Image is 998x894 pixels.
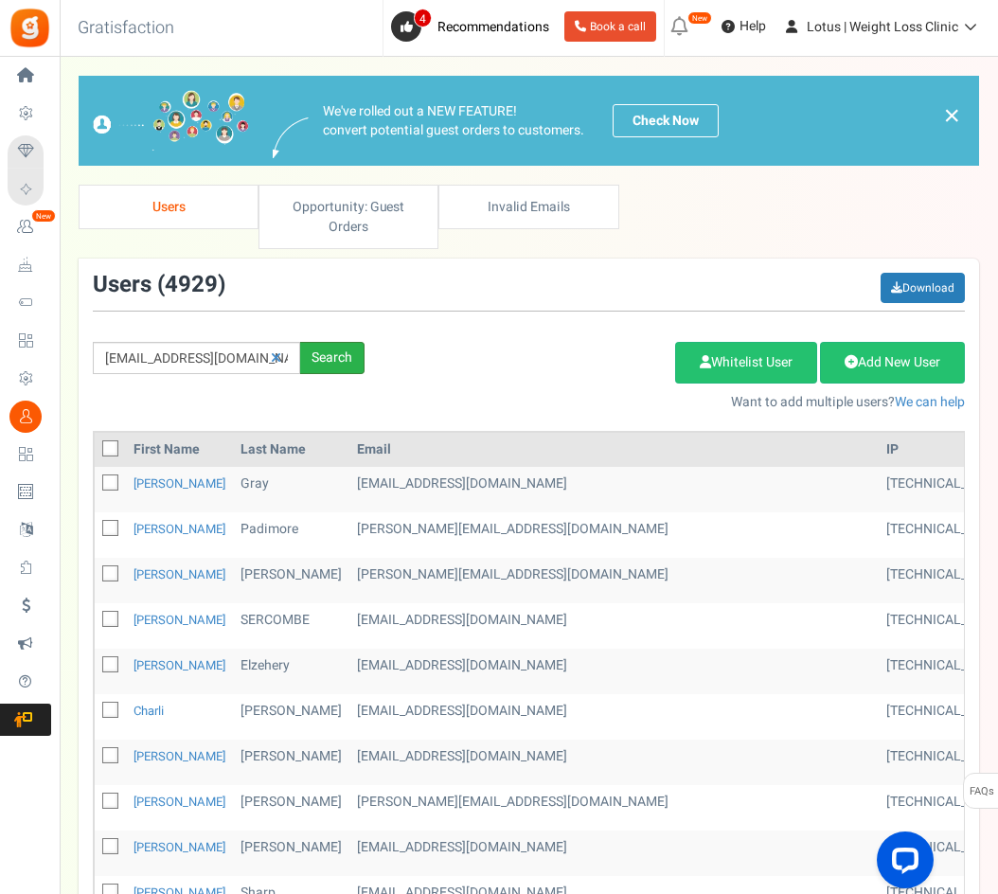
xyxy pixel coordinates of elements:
[879,467,990,512] td: [TECHNICAL_ID]
[879,649,990,694] td: [TECHNICAL_ID]
[261,342,291,375] a: Reset
[273,117,309,158] img: images
[300,342,365,374] div: Search
[134,474,225,492] a: [PERSON_NAME]
[349,785,879,831] td: customer
[233,694,349,740] td: [PERSON_NAME]
[134,565,225,583] a: [PERSON_NAME]
[349,694,879,740] td: customer
[93,273,225,297] h3: Users ( )
[134,747,225,765] a: [PERSON_NAME]
[233,740,349,785] td: [PERSON_NAME]
[134,838,225,856] a: [PERSON_NAME]
[879,433,990,467] th: IP
[93,342,300,374] input: Search by email or name
[969,774,994,810] span: FAQs
[687,11,712,25] em: New
[258,185,438,249] a: Opportunity: Guest Orders
[31,209,56,223] em: New
[879,740,990,785] td: [TECHNICAL_ID]
[134,520,225,538] a: [PERSON_NAME]
[879,558,990,603] td: [TECHNICAL_ID]
[735,17,766,36] span: Help
[895,392,965,412] a: We can help
[879,785,990,831] td: [TECHNICAL_ID]
[437,17,549,37] span: Recommendations
[233,558,349,603] td: [PERSON_NAME]
[349,831,879,876] td: customer
[134,611,225,629] a: [PERSON_NAME]
[391,11,557,42] a: 4 Recommendations
[165,268,218,301] span: 4929
[9,7,51,49] img: Gratisfaction
[349,649,879,694] td: customer
[134,702,164,720] a: Charli
[613,104,719,137] a: Check Now
[93,90,249,152] img: images
[349,433,879,467] th: Email
[233,603,349,649] td: SERCOMBE
[233,512,349,558] td: Padimore
[323,102,584,140] p: We've rolled out a NEW FEATURE! convert potential guest orders to customers.
[349,467,879,512] td: customer
[943,104,960,127] a: ×
[414,9,432,27] span: 4
[79,185,258,229] a: Users
[233,467,349,512] td: Gray
[564,11,656,42] a: Book a call
[233,831,349,876] td: [PERSON_NAME]
[879,512,990,558] td: [TECHNICAL_ID]
[134,793,225,811] a: [PERSON_NAME]
[233,785,349,831] td: [PERSON_NAME]
[134,656,225,674] a: [PERSON_NAME]
[233,433,349,467] th: Last Name
[233,649,349,694] td: Elzehery
[349,512,879,558] td: customer
[879,603,990,649] td: [TECHNICAL_ID]
[349,558,879,603] td: customer
[438,185,618,229] a: Invalid Emails
[807,17,958,37] span: Lotus | Weight Loss Clinic
[8,211,51,243] a: New
[126,433,233,467] th: First Name
[57,9,195,47] h3: Gratisfaction
[881,273,965,303] a: Download
[879,694,990,740] td: [TECHNICAL_ID]
[675,342,817,384] a: Whitelist User
[820,342,965,384] a: Add New User
[349,740,879,785] td: customer
[393,393,965,412] p: Want to add multiple users?
[349,603,879,649] td: customer
[714,11,774,42] a: Help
